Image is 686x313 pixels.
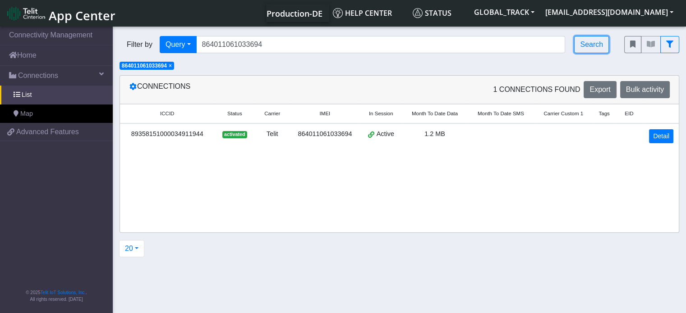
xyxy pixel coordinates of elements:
[169,63,172,68] button: Close
[7,6,45,21] img: logo-telit-cinterion-gw-new.png
[18,70,58,81] span: Connections
[333,8,392,18] span: Help center
[413,8,423,18] img: status.svg
[260,129,284,139] div: Telit
[424,130,445,137] span: 1.2 MB
[266,4,322,22] a: Your current platform instance
[222,131,247,138] span: activated
[264,110,280,118] span: Carrier
[409,4,469,22] a: Status
[120,39,160,50] span: Filter by
[369,110,393,118] span: In Session
[295,129,355,139] div: 864011061033694
[227,110,242,118] span: Status
[493,84,580,95] span: 1 Connections found
[333,8,343,18] img: knowledge.svg
[543,110,583,118] span: Carrier Custom 1
[574,36,609,53] button: Search
[377,129,394,139] span: Active
[540,4,679,20] button: [EMAIL_ADDRESS][DOMAIN_NAME]
[329,4,409,22] a: Help center
[649,129,673,143] a: Detail
[625,110,633,118] span: EID
[626,86,664,93] span: Bulk activity
[169,63,172,69] span: ×
[267,8,322,19] span: Production-DE
[620,81,670,98] button: Bulk activity
[125,129,209,139] div: 89358151000034911944
[7,4,114,23] a: App Center
[160,36,197,53] button: Query
[469,4,540,20] button: GLOBAL_TRACK
[122,63,167,69] span: 864011061033694
[49,7,115,24] span: App Center
[20,109,33,119] span: Map
[196,36,566,53] input: Search...
[122,81,400,98] div: Connections
[412,110,458,118] span: Month To Date Data
[624,36,679,53] div: fitlers menu
[22,90,32,100] span: List
[478,110,524,118] span: Month To Date SMS
[413,8,451,18] span: Status
[589,86,610,93] span: Export
[16,127,79,137] span: Advanced Features
[160,110,174,118] span: ICCID
[599,110,609,118] span: Tags
[584,81,616,98] button: Export
[119,240,144,257] button: 20
[320,110,331,118] span: IMEI
[41,290,86,295] a: Telit IoT Solutions, Inc.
